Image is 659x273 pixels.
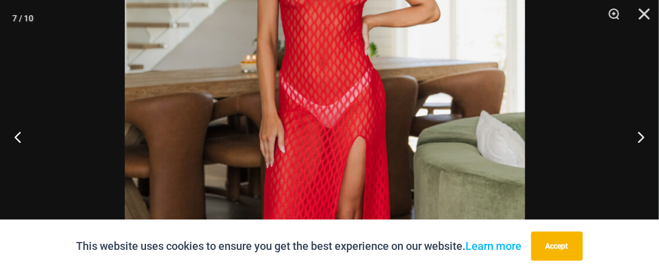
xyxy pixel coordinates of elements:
[613,106,659,167] button: Next
[77,237,522,255] p: This website uses cookies to ensure you get the best experience on our website.
[531,232,583,261] button: Accept
[12,9,33,27] div: 7 / 10
[466,240,522,252] a: Learn more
